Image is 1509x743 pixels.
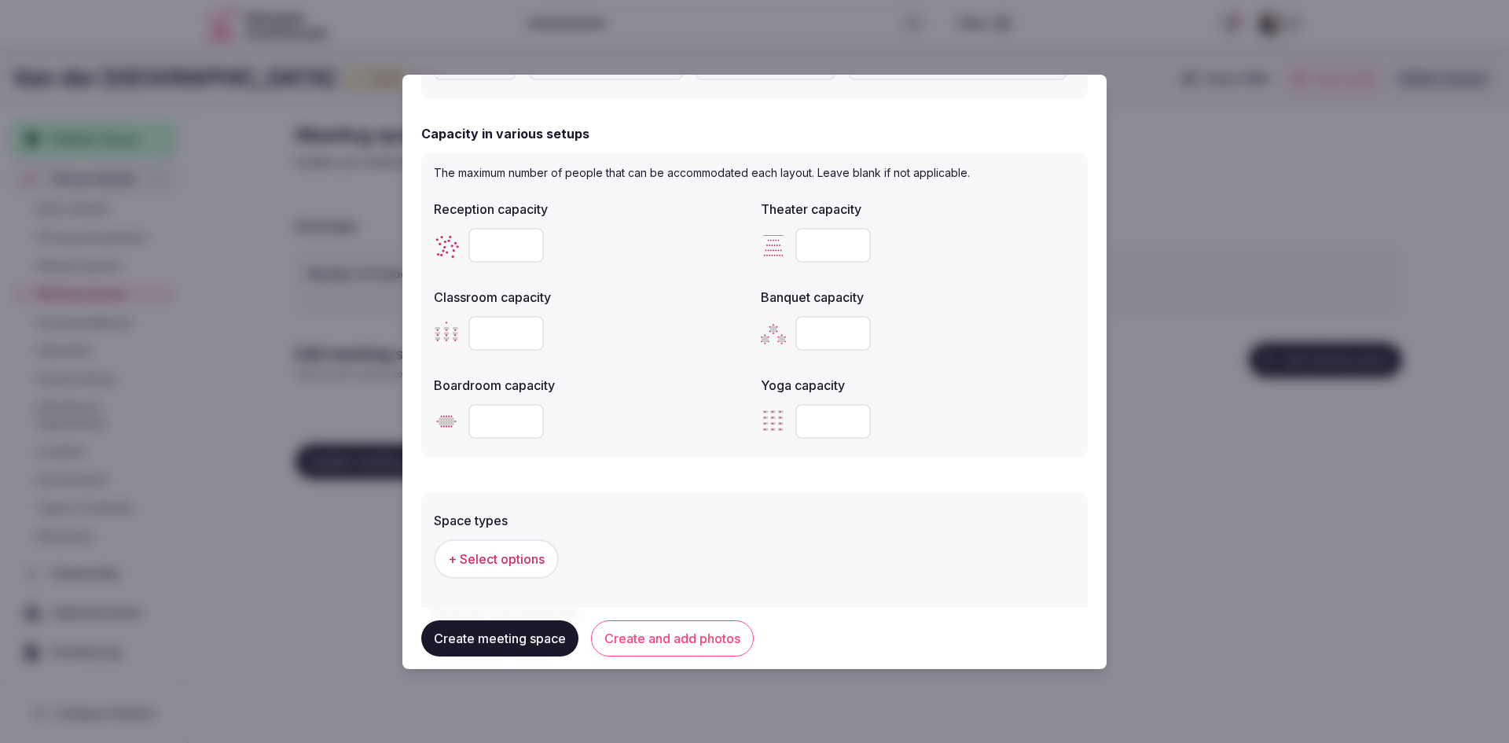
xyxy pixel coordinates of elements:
[434,539,559,579] button: + Select options
[434,291,748,303] label: Classroom capacity
[434,514,1075,527] label: Space types
[761,379,1075,392] label: Yoga capacity
[421,620,578,657] button: Create meeting space
[434,165,1075,181] p: The maximum number of people that can be accommodated each layout. Leave blank if not applicable.
[421,124,589,143] h2: Capacity in various setups
[761,203,1075,215] label: Theater capacity
[434,379,748,392] label: Boardroom capacity
[761,291,1075,303] label: Banquet capacity
[434,203,748,215] label: Reception capacity
[591,620,754,657] button: Create and add photos
[448,550,545,568] span: + Select options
